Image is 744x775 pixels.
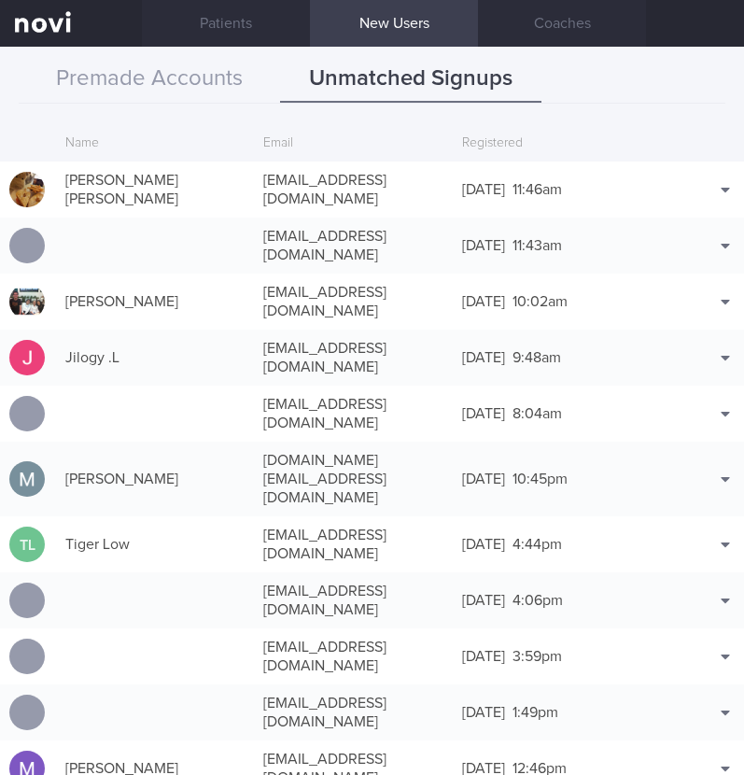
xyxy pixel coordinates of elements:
span: 1:49pm [512,705,558,720]
div: [EMAIL_ADDRESS][DOMAIN_NAME] [254,386,452,442]
span: 10:45pm [512,472,568,486]
div: [PERSON_NAME] [56,460,254,498]
span: 9:48am [512,350,561,365]
span: [DATE] [462,406,505,421]
button: Unmatched Signups [280,56,541,103]
div: [EMAIL_ADDRESS][DOMAIN_NAME] [254,684,452,740]
div: Registered [453,126,651,162]
span: 11:46am [512,182,562,197]
span: 3:59pm [512,649,562,664]
span: [DATE] [462,238,505,253]
span: [DATE] [462,649,505,664]
button: Premade Accounts [19,56,280,103]
span: [DATE] [462,537,505,552]
div: [PERSON_NAME] [PERSON_NAME] [56,162,254,218]
div: [PERSON_NAME] [56,283,254,320]
span: [DATE] [462,294,505,309]
span: 10:02am [512,294,568,309]
div: [EMAIL_ADDRESS][DOMAIN_NAME] [254,274,452,330]
div: [EMAIL_ADDRESS][DOMAIN_NAME] [254,628,452,684]
span: [DATE] [462,593,505,608]
div: [EMAIL_ADDRESS][DOMAIN_NAME] [254,572,452,628]
div: TL [9,527,45,563]
span: [DATE] [462,472,505,486]
span: [DATE] [462,705,505,720]
div: [EMAIL_ADDRESS][DOMAIN_NAME] [254,218,452,274]
div: Tiger Low [56,526,254,563]
div: Jilogy .L [56,339,254,376]
span: 8:04am [512,406,562,421]
div: [EMAIL_ADDRESS][DOMAIN_NAME] [254,516,452,572]
div: Email [254,126,452,162]
span: [DATE] [462,350,505,365]
div: [EMAIL_ADDRESS][DOMAIN_NAME] [254,330,452,386]
span: 4:06pm [512,593,563,608]
span: [DATE] [462,182,505,197]
div: [DOMAIN_NAME][EMAIL_ADDRESS][DOMAIN_NAME] [254,442,452,516]
div: [EMAIL_ADDRESS][DOMAIN_NAME] [254,162,452,218]
div: Name [56,126,254,162]
span: 4:44pm [512,537,562,552]
span: 11:43am [512,238,562,253]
